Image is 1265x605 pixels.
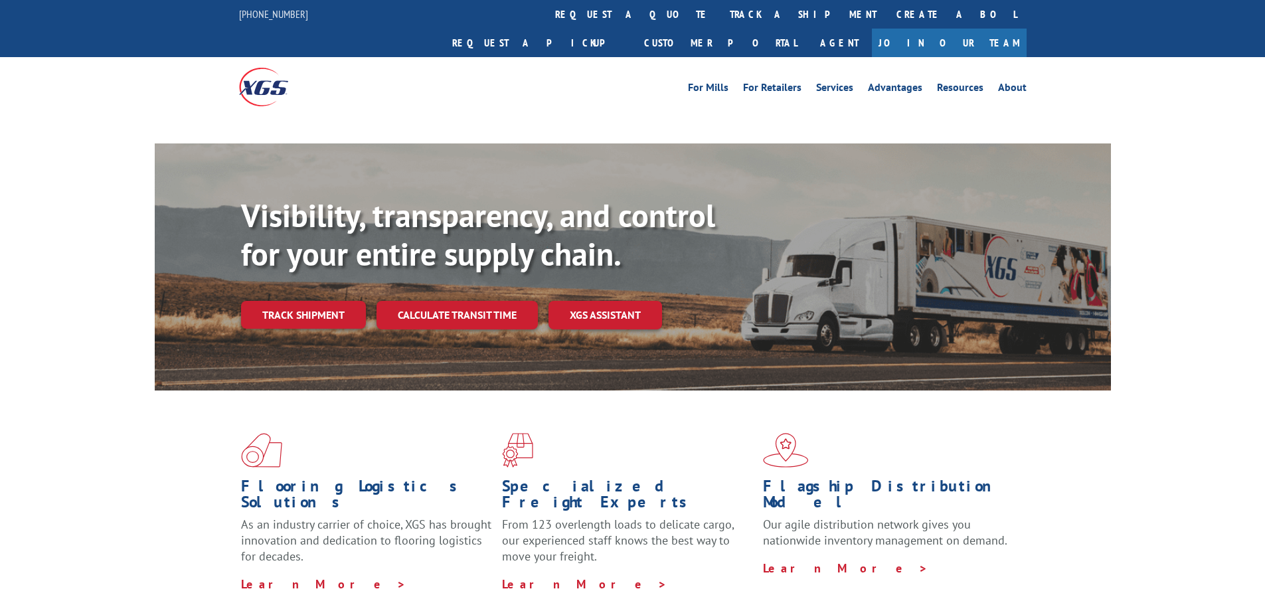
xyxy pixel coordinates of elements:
[763,517,1007,548] span: Our agile distribution network gives you nationwide inventory management on demand.
[763,561,928,576] a: Learn More >
[502,433,533,468] img: xgs-icon-focused-on-flooring-red
[502,517,753,576] p: From 123 overlength loads to delicate cargo, our experienced staff knows the best way to move you...
[239,7,308,21] a: [PHONE_NUMBER]
[502,576,667,592] a: Learn More >
[241,433,282,468] img: xgs-icon-total-supply-chain-intelligence-red
[241,195,715,274] b: Visibility, transparency, and control for your entire supply chain.
[763,433,809,468] img: xgs-icon-flagship-distribution-model-red
[548,301,662,329] a: XGS ASSISTANT
[241,517,491,564] span: As an industry carrier of choice, XGS has brought innovation and dedication to flooring logistics...
[688,82,728,97] a: For Mills
[377,301,538,329] a: Calculate transit time
[998,82,1027,97] a: About
[241,576,406,592] a: Learn More >
[634,29,807,57] a: Customer Portal
[937,82,983,97] a: Resources
[807,29,872,57] a: Agent
[816,82,853,97] a: Services
[241,301,366,329] a: Track shipment
[442,29,634,57] a: Request a pickup
[502,478,753,517] h1: Specialized Freight Experts
[763,478,1014,517] h1: Flagship Distribution Model
[743,82,801,97] a: For Retailers
[868,82,922,97] a: Advantages
[241,478,492,517] h1: Flooring Logistics Solutions
[872,29,1027,57] a: Join Our Team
